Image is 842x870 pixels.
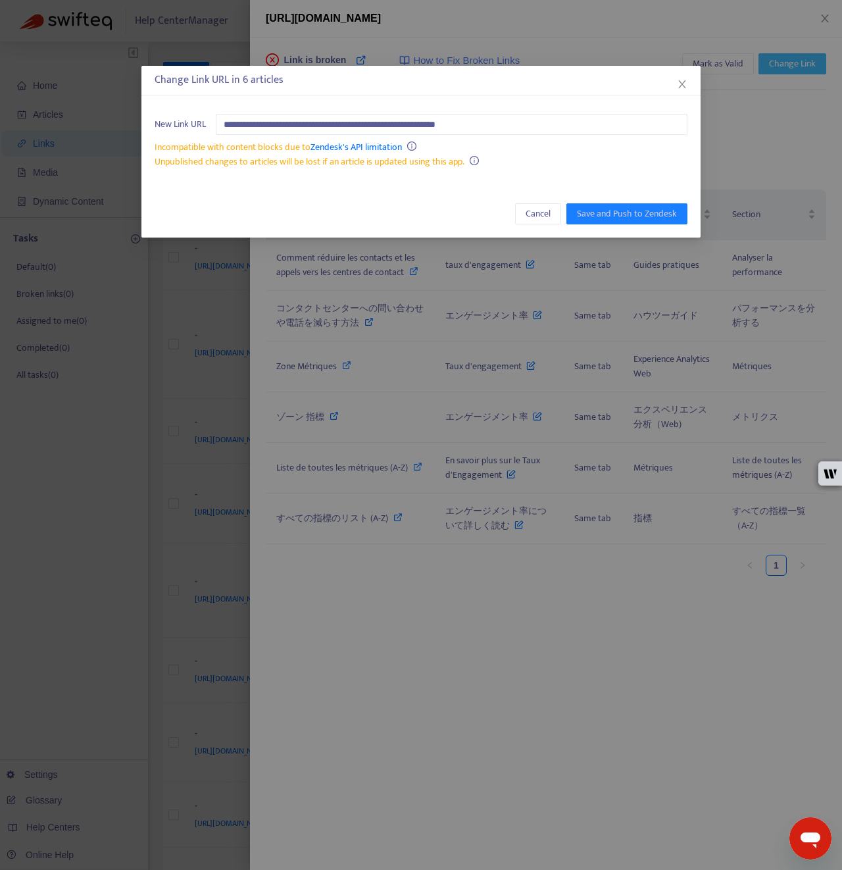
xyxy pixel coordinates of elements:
[155,140,402,155] span: Incompatible with content blocks due to
[470,156,479,165] span: info-circle
[789,817,831,859] iframe: Button to launch messaging window
[155,117,206,132] span: New Link URL
[677,79,687,90] span: close
[310,140,402,155] a: Zendesk's API limitation
[155,72,687,88] div: Change Link URL in 6 articles
[155,154,464,169] span: Unpublished changes to articles will be lost if an article is updated using this app.
[515,203,561,224] button: Cancel
[675,77,689,91] button: Close
[407,141,416,151] span: info-circle
[566,203,687,224] button: Save and Push to Zendesk
[526,207,551,221] span: Cancel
